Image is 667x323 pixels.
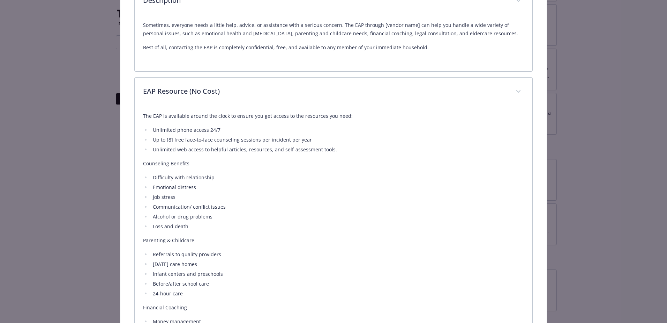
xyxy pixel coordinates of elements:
[151,145,524,154] li: Unlimited web access to helpful articles, resources, and self-assessment tools.
[143,159,524,168] p: Counseling Benefits
[143,86,507,96] p: EAP Resource (No Cost)
[135,15,532,71] div: Description
[151,270,524,278] li: Infant centers and preschools
[143,236,524,245] p: Parenting & Childcare
[143,303,524,312] p: Financial Coaching
[151,183,524,192] li: Emotional distress
[151,203,524,211] li: Communication/ conflict issues
[151,280,524,288] li: Before/after school care
[143,112,524,120] p: The EAP is available around the clock to ensure you get access to the resources you need:
[143,43,524,52] p: Best of all, contacting the EAP is completely confidential, free, and available to any member of ...
[151,250,524,259] li: Referrals to quality providers
[151,136,524,144] li: Up to [8] free face-to-face counseling sessions per incident per year
[151,222,524,231] li: Loss and death
[151,260,524,268] li: [DATE] care homes
[151,213,524,221] li: Alcohol or drug problems
[143,21,524,38] p: Sometimes, everyone needs a little help, advice, or assistance with a serious concern. The EAP th...
[151,173,524,182] li: Difficulty with relationship
[135,78,532,106] div: EAP Resource (No Cost)
[151,193,524,201] li: Job stress
[151,126,524,134] li: Unlimited phone access 24/7
[151,289,524,298] li: 24-hour care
